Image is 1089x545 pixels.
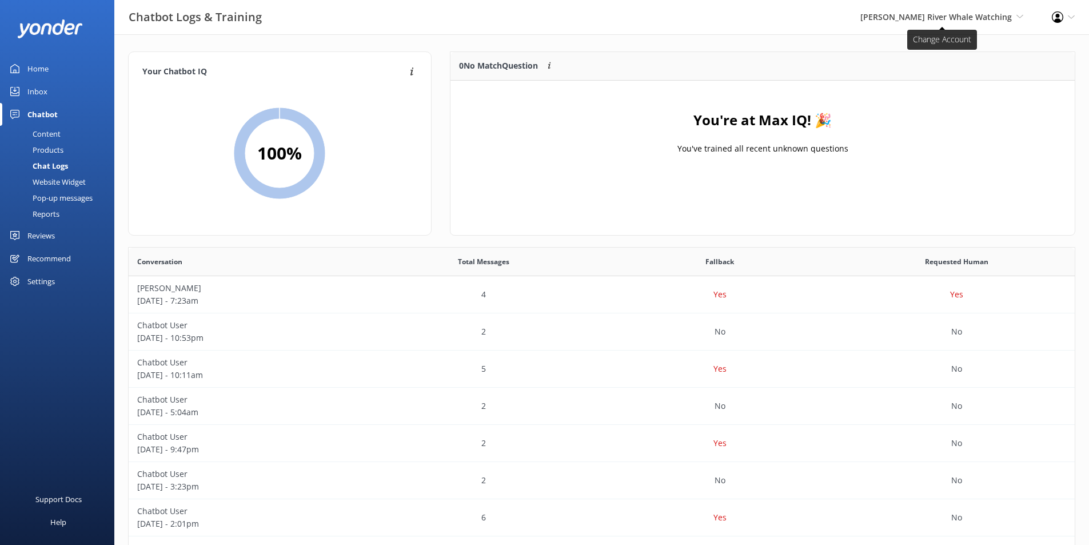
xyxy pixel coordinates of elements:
[35,488,82,511] div: Support Docs
[481,288,486,301] p: 4
[481,511,486,524] p: 6
[137,393,357,406] p: Chatbot User
[137,332,357,344] p: [DATE] - 10:53pm
[481,363,486,375] p: 5
[481,325,486,338] p: 2
[142,66,406,78] h4: Your Chatbot IQ
[7,158,68,174] div: Chat Logs
[7,174,86,190] div: Website Widget
[137,505,357,518] p: Chatbot User
[7,158,114,174] a: Chat Logs
[27,224,55,247] div: Reviews
[7,206,59,222] div: Reports
[713,363,727,375] p: Yes
[137,518,357,530] p: [DATE] - 2:01pm
[27,270,55,293] div: Settings
[715,325,725,338] p: No
[137,319,357,332] p: Chatbot User
[951,325,962,338] p: No
[129,8,262,26] h3: Chatbot Logs & Training
[129,499,1075,536] div: row
[137,295,357,307] p: [DATE] - 7:23am
[951,400,962,412] p: No
[7,126,114,142] a: Content
[951,363,962,375] p: No
[7,206,114,222] a: Reports
[137,369,357,381] p: [DATE] - 10:11am
[713,288,727,301] p: Yes
[713,511,727,524] p: Yes
[7,126,61,142] div: Content
[7,174,114,190] a: Website Widget
[715,474,725,487] p: No
[27,57,49,80] div: Home
[137,406,357,419] p: [DATE] - 5:04am
[50,511,66,534] div: Help
[7,142,63,158] div: Products
[137,356,357,369] p: Chatbot User
[481,400,486,412] p: 2
[693,109,832,131] h4: You're at Max IQ! 🎉
[925,256,988,267] span: Requested Human
[450,81,1075,195] div: grid
[129,276,1075,313] div: row
[7,190,114,206] a: Pop-up messages
[860,11,1012,22] span: [PERSON_NAME] River Whale Watching
[7,142,114,158] a: Products
[705,256,734,267] span: Fallback
[458,256,509,267] span: Total Messages
[951,474,962,487] p: No
[27,80,47,103] div: Inbox
[129,313,1075,351] div: row
[17,19,83,38] img: yonder-white-logo.png
[137,431,357,443] p: Chatbot User
[137,480,357,493] p: [DATE] - 3:23pm
[257,140,302,167] h2: 100 %
[137,468,357,480] p: Chatbot User
[129,351,1075,388] div: row
[677,142,848,155] p: You've trained all recent unknown questions
[481,437,486,449] p: 2
[137,282,357,295] p: [PERSON_NAME]
[27,247,71,270] div: Recommend
[459,59,538,72] p: 0 No Match Question
[27,103,58,126] div: Chatbot
[715,400,725,412] p: No
[129,462,1075,499] div: row
[137,256,182,267] span: Conversation
[129,388,1075,425] div: row
[713,437,727,449] p: Yes
[951,437,962,449] p: No
[7,190,93,206] div: Pop-up messages
[137,443,357,456] p: [DATE] - 9:47pm
[950,288,963,301] p: Yes
[481,474,486,487] p: 2
[129,425,1075,462] div: row
[951,511,962,524] p: No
